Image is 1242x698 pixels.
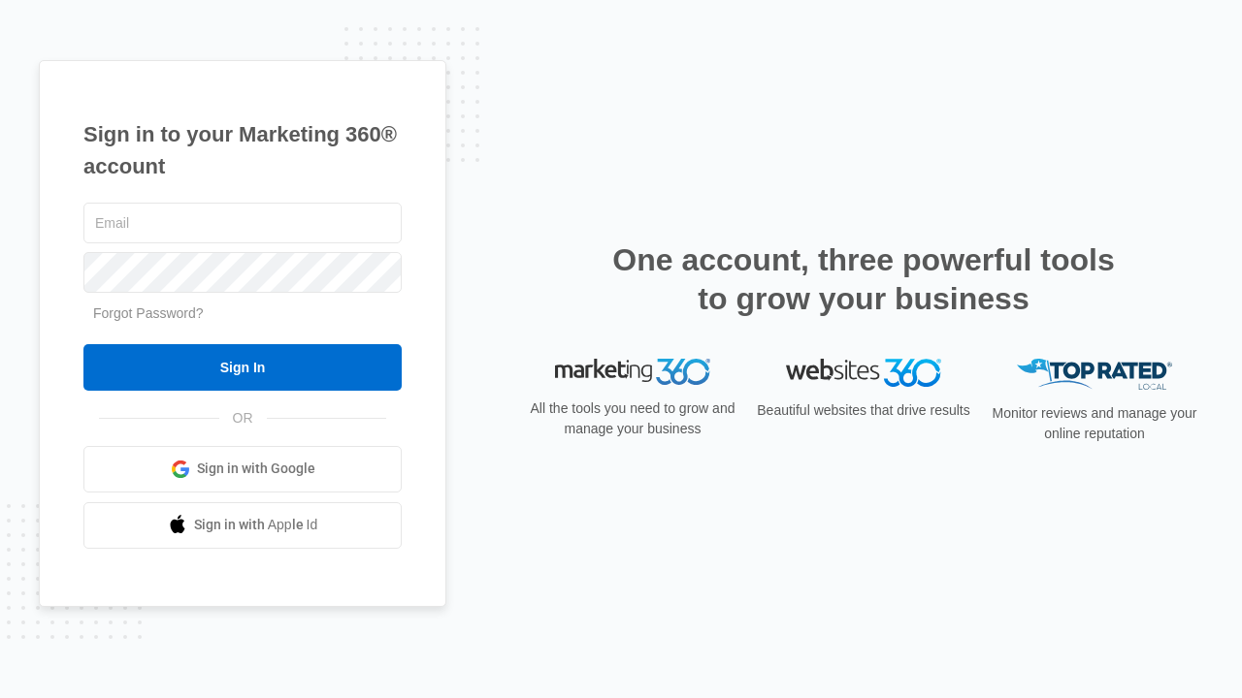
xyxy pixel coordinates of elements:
[986,403,1203,444] p: Monitor reviews and manage your online reputation
[219,408,267,428] span: OR
[606,240,1121,318] h2: One account, three powerful tools to grow your business
[93,305,204,321] a: Forgot Password?
[197,459,315,479] span: Sign in with Google
[755,400,972,421] p: Beautiful websites that drive results
[1017,359,1172,391] img: Top Rated Local
[524,398,741,439] p: All the tools you need to grow and manage your business
[83,118,402,182] h1: Sign in to your Marketing 360® account
[83,446,402,492] a: Sign in with Google
[194,515,318,535] span: Sign in with Apple Id
[786,359,941,387] img: Websites 360
[555,359,710,386] img: Marketing 360
[83,203,402,243] input: Email
[83,344,402,391] input: Sign In
[83,502,402,549] a: Sign in with Apple Id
